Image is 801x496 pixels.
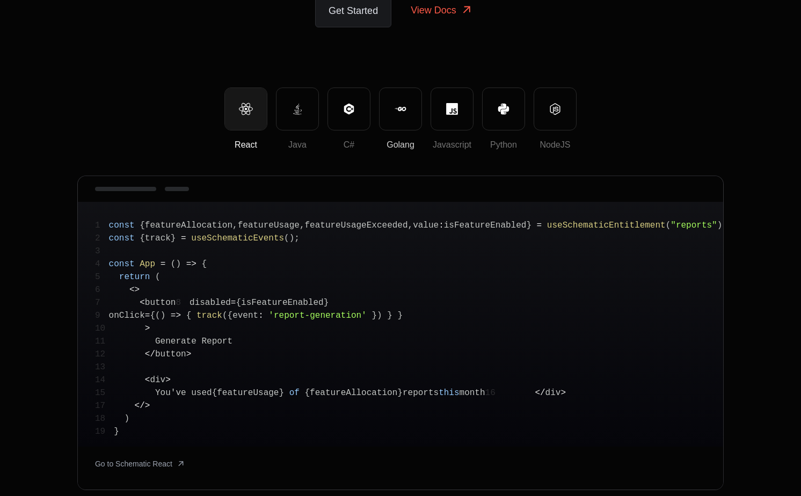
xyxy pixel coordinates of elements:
span: track [145,234,171,243]
span: , [232,221,238,230]
span: featureUsage [238,221,300,230]
span: ) [377,311,382,320]
span: reports [403,388,439,398]
span: ( [155,272,161,282]
span: : [258,311,264,320]
span: ) [124,414,129,424]
span: { [236,298,241,308]
span: 15 [95,386,114,399]
div: React [225,138,267,151]
span: > [135,285,140,295]
span: "reports" [671,221,717,230]
span: = [145,311,150,320]
span: You [155,388,171,398]
span: Generate [155,337,196,346]
span: 5 [95,271,109,283]
span: featureUsageExceeded [305,221,408,230]
span: 10 [95,322,114,335]
span: < [140,298,145,308]
div: Python [483,138,525,151]
span: > [560,388,566,398]
span: 2 [95,232,109,245]
span: value [413,221,439,230]
span: } [397,388,403,398]
span: 19 [95,425,114,438]
span: return [119,272,150,282]
span: / [540,388,545,398]
span: featureUsage [217,388,279,398]
span: } [372,311,377,320]
span: / [140,401,145,411]
span: = [231,298,236,308]
span: const [109,234,135,243]
span: { [140,234,145,243]
span: ; [722,221,727,230]
span: => [171,311,181,320]
span: ) [161,311,166,320]
button: Java [276,87,319,130]
span: 9 [95,309,109,322]
button: Golang [379,87,422,130]
span: { [228,311,233,320]
span: 13 [95,361,114,374]
button: React [224,87,267,130]
span: > [145,324,150,333]
span: 12 [95,348,114,361]
span: onClick [109,311,145,320]
span: ) [717,221,723,230]
span: featureAllocation [310,388,397,398]
span: App [140,259,155,269]
button: NodeJS [534,87,577,130]
span: 7 [95,296,109,309]
button: Python [482,87,525,130]
span: 4 [95,258,109,271]
span: = [181,234,186,243]
span: > [145,401,150,411]
span: } [114,427,119,436]
span: } [324,298,329,308]
span: < [135,401,140,411]
span: } [387,311,392,320]
span: 've used [171,388,212,398]
div: Javascript [431,138,473,151]
span: button [145,298,176,308]
span: 18 [95,412,114,425]
span: ( [666,221,671,230]
span: const [109,221,135,230]
span: : [439,221,444,230]
span: 14 [95,374,114,386]
span: < [145,375,150,385]
span: } [171,234,176,243]
span: 11 [95,335,114,348]
span: } [526,221,531,230]
span: ( [284,234,289,243]
span: = [161,259,166,269]
span: < [145,349,150,359]
span: { [304,388,310,398]
span: Go to Schematic React [95,458,172,469]
span: , [300,221,305,230]
span: { [150,311,155,320]
span: disabled [190,298,231,308]
span: featureAllocation [145,221,232,230]
span: isFeatureEnabled [444,221,527,230]
span: div [150,375,165,385]
span: useSchematicEvents [191,234,284,243]
span: isFeatureEnabled [241,298,324,308]
span: ( [171,259,176,269]
span: } [279,388,284,398]
span: ; [294,234,300,243]
span: ( [222,311,228,320]
div: NodeJS [534,138,576,151]
span: track [196,311,222,320]
div: Java [276,138,318,151]
span: ) [289,234,295,243]
div: C# [328,138,370,151]
span: } [397,311,403,320]
span: ( [155,311,161,320]
button: C# [327,87,370,130]
span: 1 [95,219,109,232]
span: < [535,388,540,398]
span: / [150,349,155,359]
span: useSchematicEntitlement [547,221,666,230]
